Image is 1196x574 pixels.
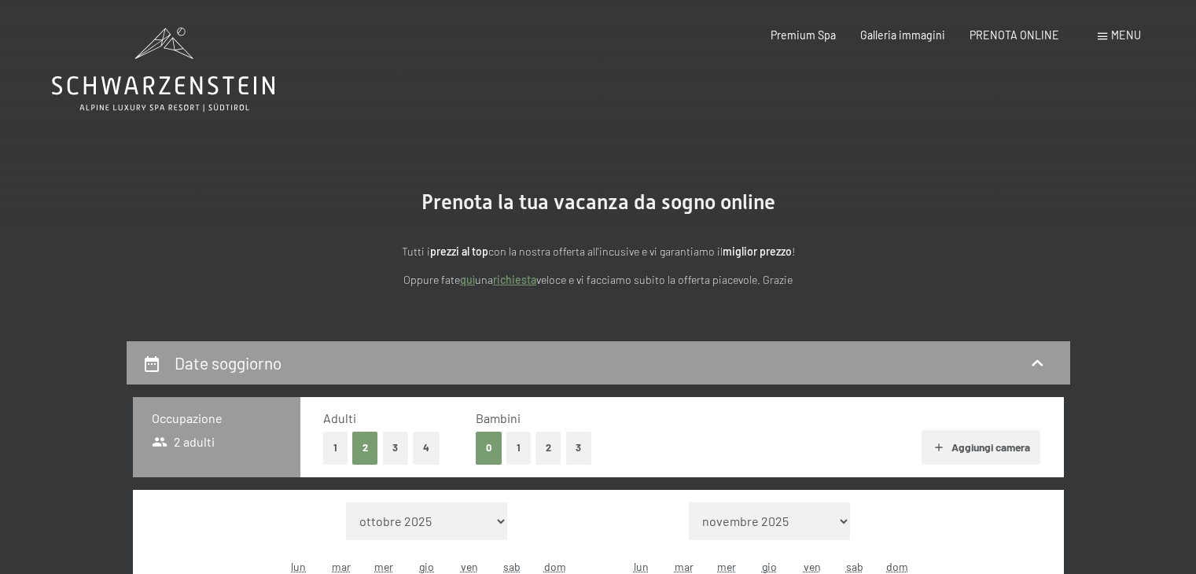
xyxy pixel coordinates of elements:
span: Adulti [323,410,356,425]
abbr: lunedì [291,560,306,573]
button: 3 [383,432,409,464]
abbr: domenica [544,560,566,573]
button: 2 [352,432,378,464]
span: 2 adulti [152,433,215,451]
h3: Occupazione [152,410,282,427]
abbr: venerdì [804,560,821,573]
button: 0 [476,432,502,464]
a: PRENOTA ONLINE [970,28,1059,42]
p: Tutti i con la nostra offerta all'incusive e vi garantiamo il ! [252,243,944,261]
h2: Date soggiorno [175,353,282,373]
span: Prenota la tua vacanza da sogno online [421,190,775,214]
button: 3 [566,432,592,464]
a: quì [460,273,475,286]
abbr: venerdì [461,560,478,573]
button: 2 [535,432,561,464]
button: 1 [323,432,348,464]
p: Oppure fate una veloce e vi facciamo subito la offerta piacevole. Grazie [252,271,944,289]
a: Premium Spa [771,28,836,42]
abbr: lunedì [634,560,649,573]
abbr: sabato [846,560,863,573]
abbr: martedì [675,560,694,573]
button: 4 [413,432,440,464]
abbr: martedì [332,560,351,573]
strong: miglior prezzo [723,245,792,258]
abbr: sabato [503,560,521,573]
span: Bambini [476,410,521,425]
abbr: mercoledì [374,560,393,573]
a: Galleria immagini [860,28,945,42]
button: 1 [506,432,531,464]
abbr: giovedì [419,560,434,573]
button: Aggiungi camera [922,430,1040,465]
span: Menu [1111,28,1141,42]
strong: prezzi al top [430,245,488,258]
a: richiesta [493,273,536,286]
abbr: domenica [886,560,908,573]
abbr: mercoledì [717,560,736,573]
abbr: giovedì [762,560,777,573]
